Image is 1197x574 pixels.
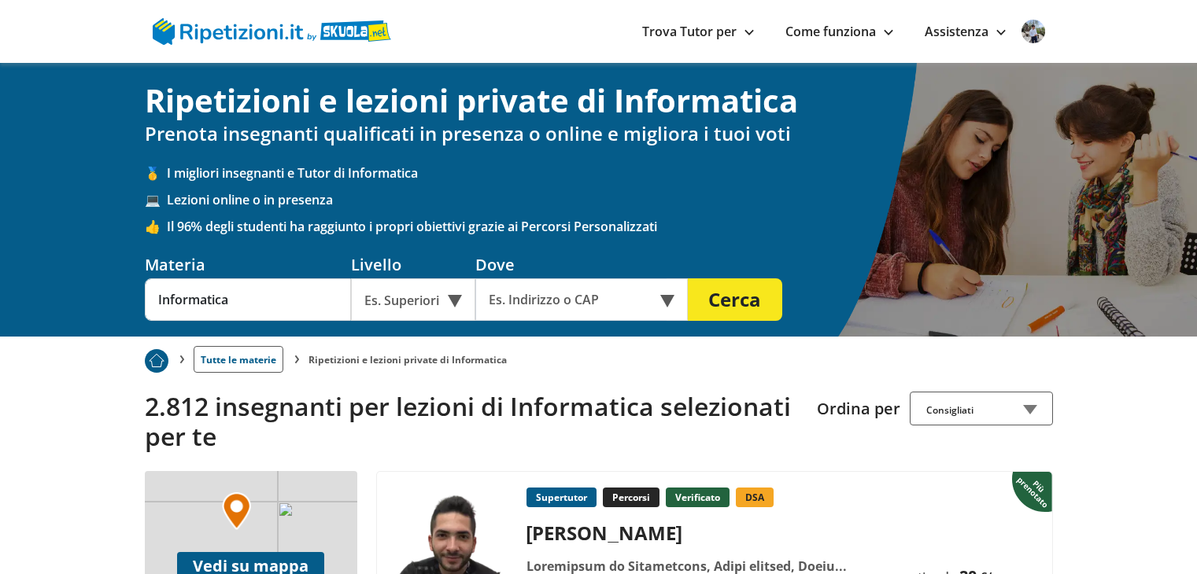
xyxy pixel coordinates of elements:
span: 💻 [145,191,167,208]
h1: Ripetizioni e lezioni private di Informatica [145,82,1053,120]
img: user avatar [1022,20,1045,43]
a: Assistenza [925,23,1006,40]
li: Ripetizioni e lezioni private di Informatica [308,353,507,366]
input: Es. Indirizzo o CAP [475,278,667,321]
div: Consigliati [910,392,1053,425]
button: Cerca [688,278,782,321]
div: [PERSON_NAME] [520,520,853,546]
span: 👍 [145,218,167,235]
div: Es. Superiori [351,278,475,321]
div: Materia [145,254,351,275]
div: Dove [475,254,688,275]
a: Trova Tutor per [642,23,754,40]
p: Verificato [666,488,730,507]
span: I migliori insegnanti e Tutor di Informatica [167,164,1053,182]
input: Es. Matematica [145,278,351,321]
a: Come funziona [785,23,893,40]
img: logo Skuola.net | Ripetizioni.it [153,18,391,45]
p: Supertutor [526,488,597,507]
h2: 2.812 insegnanti per lezioni di Informatica selezionati per te [145,392,805,452]
h2: Prenota insegnanti qualificati in presenza o online e migliora i tuoi voti [145,123,1053,145]
span: 🥇 [145,164,167,182]
label: Ordina per [817,398,900,419]
p: DSA [736,488,774,507]
a: Tutte le materie [194,346,283,373]
img: Piu prenotato [145,349,168,373]
img: Marker [222,492,251,530]
nav: breadcrumb d-none d-tablet-block [145,337,1053,373]
img: Piu prenotato [1012,470,1055,513]
div: Livello [351,254,475,275]
span: Lezioni online o in presenza [167,191,1053,208]
p: Percorsi [603,488,659,507]
span: Il 96% degli studenti ha raggiunto i propri obiettivi grazie ai Percorsi Personalizzati [167,218,1053,235]
a: logo Skuola.net | Ripetizioni.it [153,21,391,39]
